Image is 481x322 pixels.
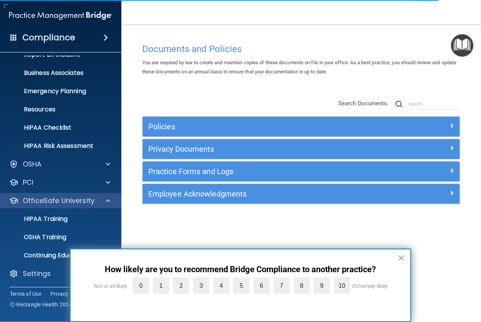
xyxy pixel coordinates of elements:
input: Search [408,98,460,110]
h4: Compliance [22,32,75,43]
h5: Privacy Documents [148,145,375,153]
span: Ⓒ Rectangle Health 2024 [10,301,72,308]
p: Emergency Planning [5,87,108,95]
p: OSHA Training [5,233,66,241]
p: Business Associates [5,69,108,77]
p: PCI [23,178,33,187]
a: Privacy Policy [50,290,85,298]
h5: Practice Forms and Logs [148,167,375,176]
label: 3 [193,278,209,294]
p: Resources [5,106,108,113]
button: Open Resource Center [451,34,473,57]
p: OfficeSafe University [23,196,94,205]
p: OSHA [23,160,42,169]
label: 10 [334,278,350,294]
h5: Policies [148,122,375,131]
label: 6 [253,278,270,294]
p: How likely are you to recommend Bridge Compliance to another practice? [86,265,395,274]
img: ic-search.3b580494.png [396,101,402,108]
p: HIPAA Risk Assessment [5,142,108,150]
label: 1 [153,278,169,294]
button: Close [398,252,405,264]
img: PMB logo [9,8,112,23]
label: 0 [133,278,149,294]
span: Search Documents: [338,100,389,107]
label: 9 [314,278,330,294]
p: Settings [23,269,51,278]
h4: Documents and Policies [142,44,460,54]
p: HIPAA Training [5,215,68,223]
iframe: Drift Widget Chat Controller [350,268,472,298]
p: Continuing Education [5,252,108,259]
label: 4 [213,278,229,294]
h5: Employee Acknowledgments [148,190,375,198]
span: You are required by law to create and maintain copies of these documents on file in your office. ... [142,60,457,75]
label: 5 [233,278,250,294]
label: 7 [274,278,290,294]
label: 8 [294,278,310,294]
a: Terms of Use [10,290,41,298]
p: Report an Incident [5,51,108,59]
div: Not at all likely [93,283,127,289]
p: HIPAA Checklist [5,124,108,132]
label: 2 [173,278,189,294]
